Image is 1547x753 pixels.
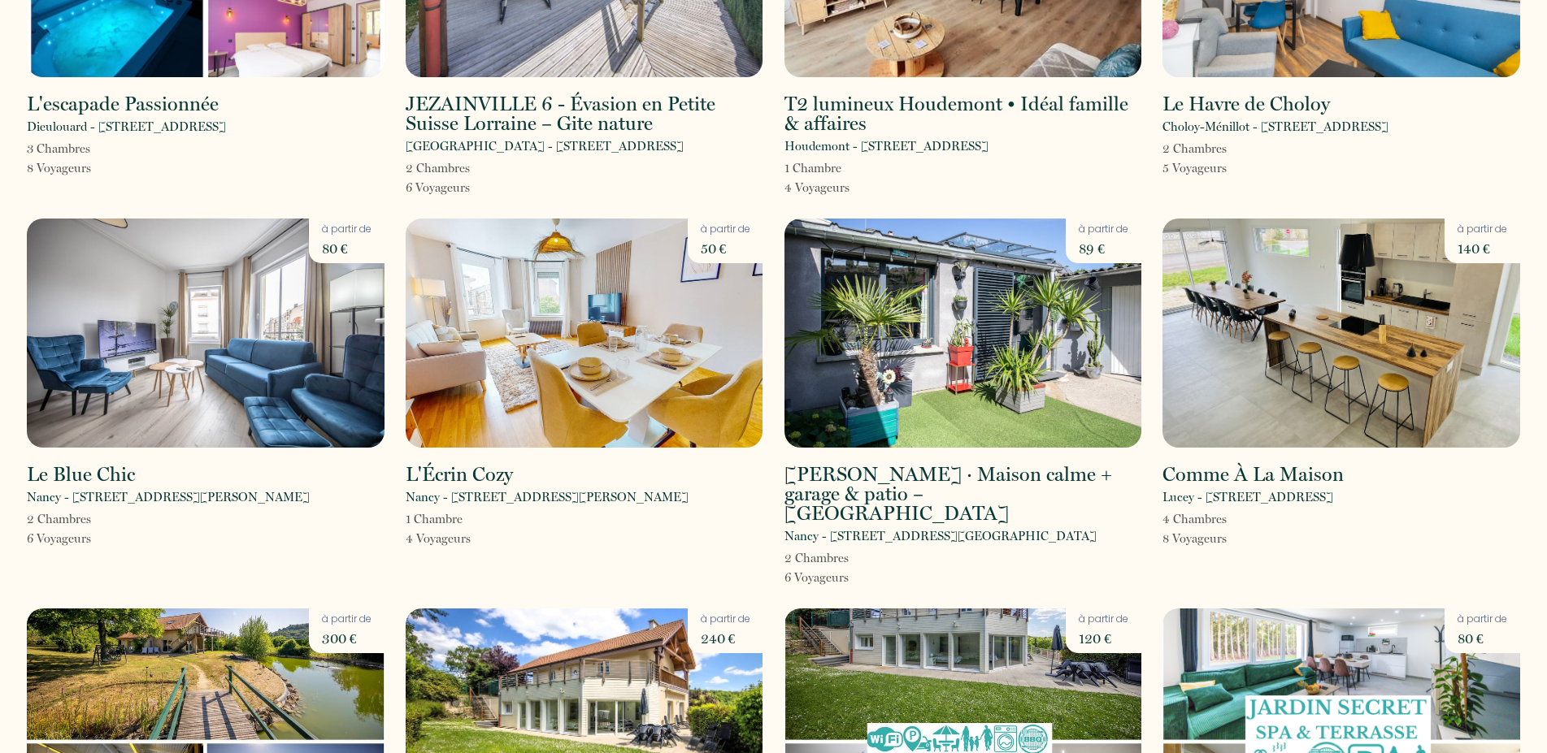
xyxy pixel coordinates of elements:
p: 6 Voyageur [784,568,849,587]
p: 80 € [1458,627,1507,650]
h2: Le Havre de Choloy [1162,94,1330,114]
p: Nancy - [STREET_ADDRESS][GEOGRAPHIC_DATA] [784,526,1097,546]
span: s [1222,141,1227,156]
p: Lucey - [STREET_ADDRESS] [1162,487,1333,507]
p: 2 Chambre [784,548,849,568]
p: 120 € [1079,627,1128,650]
p: 140 € [1458,237,1507,260]
span: s [86,512,91,526]
p: [GEOGRAPHIC_DATA] - [STREET_ADDRESS] [406,136,684,156]
p: 1 Chambre [406,509,471,529]
h2: L'Écrin Cozy [406,465,513,484]
p: 2 Chambre [406,158,470,178]
p: 6 Voyageur [406,178,470,197]
p: 6 Voyageur [27,529,91,548]
p: 2 Chambre [1162,139,1227,158]
p: à partir de [1458,222,1507,237]
p: 5 Voyageur [1162,158,1227,178]
p: à partir de [701,612,750,627]
p: à partir de [1079,612,1128,627]
p: Houdemont - [STREET_ADDRESS] [784,136,989,156]
p: 8 Voyageur [27,158,91,178]
p: Nancy - [STREET_ADDRESS][PERSON_NAME] [27,487,310,507]
p: 2 Chambre [27,509,91,529]
span: s [465,161,470,175]
p: 4 Chambre [1162,509,1227,529]
p: Nancy - [STREET_ADDRESS][PERSON_NAME] [406,487,689,507]
h2: JEZAINVILLE 6 - Évasion en Petite Suisse Lorraine – Gite nature [406,94,763,133]
span: s [844,570,849,585]
img: rental-image [27,219,385,448]
h2: Comme À La Maison [1162,465,1344,484]
p: à partir de [322,612,372,627]
h2: T2 lumineux Houdemont • Idéal famille & affaires [784,94,1142,133]
span: s [466,531,471,546]
span: s [1222,161,1227,175]
h2: [PERSON_NAME] · Maison calme + garage & patio – [GEOGRAPHIC_DATA] [784,465,1142,523]
p: 8 Voyageur [1162,529,1227,548]
span: s [1222,531,1227,546]
p: 240 € [701,627,750,650]
p: 80 € [322,237,372,260]
p: à partir de [322,222,372,237]
p: à partir de [1458,612,1507,627]
span: s [465,180,470,195]
span: s [86,531,91,546]
p: à partir de [1079,222,1128,237]
span: s [1222,512,1227,526]
p: 89 € [1079,237,1128,260]
img: rental-image [1162,219,1520,448]
p: 3 Chambre [27,139,91,158]
p: 300 € [322,627,372,650]
img: rental-image [784,219,1142,448]
p: 4 Voyageur [406,529,471,548]
p: Dieulouard - [STREET_ADDRESS] [27,117,226,136]
p: Choloy-Ménillot - [STREET_ADDRESS] [1162,117,1388,136]
span: s [844,551,849,565]
h2: Le Blue Chic [27,465,135,484]
span: s [845,180,850,195]
span: s [85,141,90,156]
p: à partir de [701,222,750,237]
p: 4 Voyageur [784,178,850,197]
h2: L'escapade Passionnée [27,94,219,114]
p: 1 Chambre [784,158,850,178]
span: s [86,161,91,175]
p: 50 € [701,237,750,260]
img: rental-image [406,219,763,448]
